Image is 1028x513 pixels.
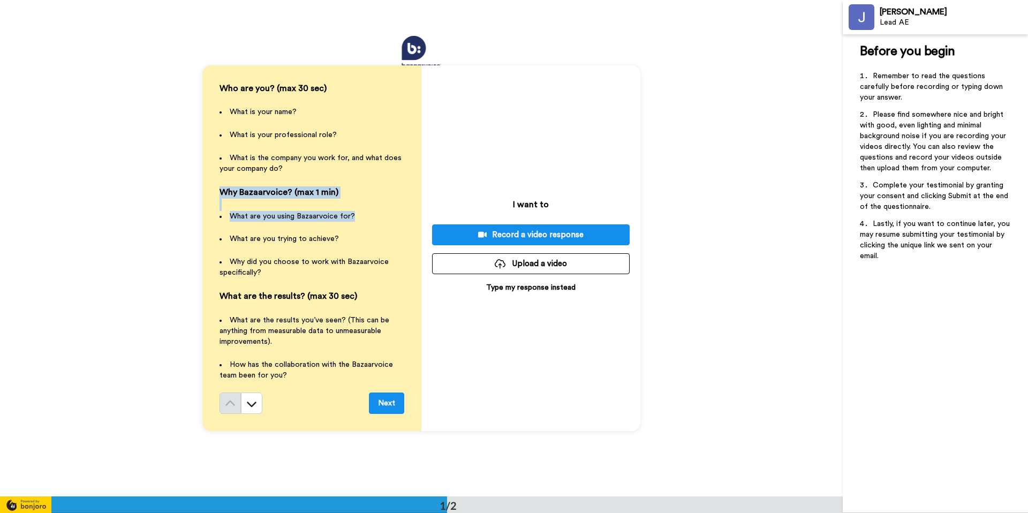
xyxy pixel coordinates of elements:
[860,182,1010,210] span: Complete your testimonial by granting your consent and clicking Submit at the end of the question...
[369,393,404,414] button: Next
[230,131,337,139] span: What is your professional role?
[432,253,630,274] button: Upload a video
[513,198,549,211] p: I want to
[880,18,1027,27] div: Lead AE
[230,235,339,243] span: What are you trying to achieve?
[860,45,955,58] span: Before you begin
[220,154,404,172] span: What is the company you work for, and what does your company do?
[220,361,395,379] span: How has the collaboration with the Bazaarvoice team been for you?
[220,188,338,197] span: Why Bazaarvoice? (max 1 min)
[220,316,391,345] span: What are the results you’ve seen? (This can be anything from measurable data to unmeasurable impr...
[230,213,355,220] span: What are you using Bazaarvoice for?
[860,72,1005,101] span: Remember to read the questions carefully before recording or typing down your answer.
[220,292,357,300] span: What are the results? (max 30 sec)
[220,258,391,276] span: Why did you choose to work with Bazaarvoice specifically?
[230,108,297,116] span: What is your name?
[422,498,474,513] div: 1/2
[220,84,327,93] span: Who are you? (max 30 sec)
[849,4,874,30] img: Profile Image
[860,111,1008,172] span: Please find somewhere nice and bright with good, even lighting and minimal background noise if yo...
[486,282,576,293] p: Type my response instead
[432,224,630,245] button: Record a video response
[860,220,1012,260] span: Lastly, if you want to continue later, you may resume submitting your testimonial by clicking the...
[880,7,1027,17] div: [PERSON_NAME]
[441,229,621,240] div: Record a video response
